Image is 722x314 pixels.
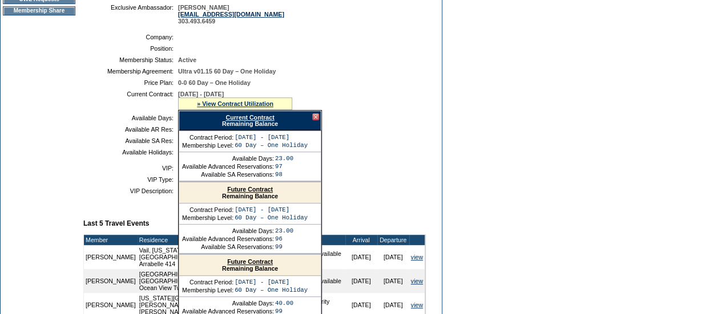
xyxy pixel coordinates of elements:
td: [DATE] [345,269,377,293]
a: Current Contract [225,114,274,121]
td: [DATE] [377,245,409,269]
td: Membership Status: [88,56,174,63]
td: Current Contract: [88,91,174,110]
td: 60 Day – One Holiday [235,214,308,221]
td: Available SA Reservations: [182,243,274,250]
td: 98 [275,171,293,178]
td: Position: [88,45,174,52]
td: Vail, [US_STATE] - The Arrabelle at [GEOGRAPHIC_DATA] Arrabelle 414 [138,245,296,269]
td: Available Days: [182,227,274,234]
td: VIP: [88,165,174,172]
td: 23.00 [275,155,293,162]
td: Arrival [345,235,377,245]
td: Membership Agreement: [88,68,174,75]
a: view [411,301,423,308]
td: 40.00 [275,300,293,307]
a: view [411,254,423,260]
td: Exclusive Ambassador: [88,4,174,25]
td: Available Holidays: [88,149,174,156]
span: 0-0 60 Day – One Holiday [178,79,251,86]
a: » View Contract Utilization [197,100,273,107]
a: Future Contract [227,186,273,193]
td: 60 Day – One Holiday [235,142,308,149]
td: Contract Period: [182,134,233,141]
td: Member [84,235,138,245]
td: 60 Day – One Holiday [235,287,308,293]
a: view [411,278,423,284]
div: Remaining Balance [179,182,321,203]
a: Future Contract [227,258,273,265]
td: Membership Level: [182,142,233,149]
td: [PERSON_NAME] [84,245,138,269]
span: Ultra v01.15 60 Day – One Holiday [178,68,276,75]
td: Available Days: [182,155,274,162]
td: Departure [377,235,409,245]
td: [DATE] - [DATE] [235,206,308,213]
td: 97 [275,163,293,170]
td: Contract Period: [182,279,233,286]
td: 23.00 [275,227,293,234]
td: Membership Share [3,6,75,15]
span: Active [178,56,196,63]
td: Company: [88,34,174,40]
td: [DATE] - [DATE] [235,279,308,286]
td: Price Plan: [88,79,174,86]
div: Remaining Balance [179,255,321,276]
td: [DATE] [377,269,409,293]
td: 99 [275,243,293,250]
td: Available Advanced Reservations: [182,163,274,170]
a: [EMAIL_ADDRESS][DOMAIN_NAME] [178,11,284,18]
td: Membership Level: [182,287,233,293]
td: Available Days: [182,300,274,307]
b: Last 5 Travel Events [83,219,149,227]
td: [GEOGRAPHIC_DATA], [US_STATE] - [GEOGRAPHIC_DATA], A [GEOGRAPHIC_DATA] Ocean View Two Bedroom Kau... [138,269,296,293]
td: Residence [138,235,296,245]
td: Available Advanced Reservations: [182,235,274,242]
td: 96 [275,235,293,242]
td: Available SA Reservations: [182,171,274,178]
td: Membership Level: [182,214,233,221]
td: Available SA Res: [88,137,174,144]
td: [PERSON_NAME] [84,269,138,293]
span: [DATE] - [DATE] [178,91,224,97]
td: Available AR Res: [88,126,174,133]
td: [DATE] - [DATE] [235,134,308,141]
td: VIP Type: [88,176,174,183]
td: Available Days: [88,115,174,121]
td: Contract Period: [182,206,233,213]
span: [PERSON_NAME] 303.493.6459 [178,4,284,25]
td: VIP Description: [88,187,174,194]
td: [DATE] [345,245,377,269]
div: Remaining Balance [179,111,321,131]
